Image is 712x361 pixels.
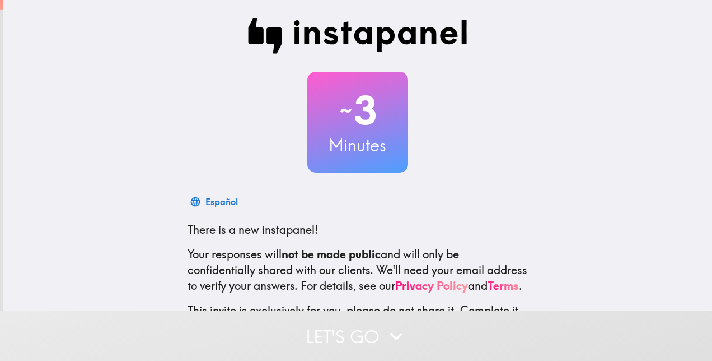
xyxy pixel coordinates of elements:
div: Español [205,194,238,210]
a: Terms [488,279,519,293]
h3: Minutes [307,133,408,157]
a: Privacy Policy [395,279,468,293]
b: not be made public [282,247,381,261]
span: There is a new instapanel! [188,223,318,237]
span: ~ [338,94,354,127]
h2: 3 [307,87,408,133]
p: Your responses will and will only be confidentially shared with our clients. We'll need your emai... [188,247,528,294]
p: This invite is exclusively for you, please do not share it. Complete it soon because spots are li... [188,303,528,334]
img: Instapanel [248,18,467,54]
button: Español [188,191,242,213]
